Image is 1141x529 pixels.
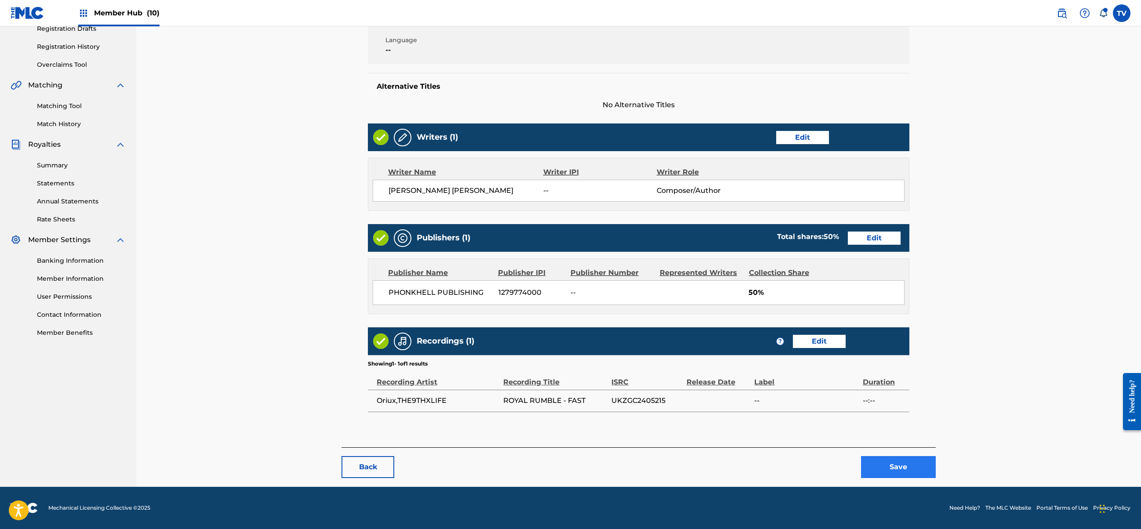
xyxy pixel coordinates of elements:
h5: Alternative Titles [377,82,901,91]
button: Back [342,456,394,478]
div: Total shares: [777,232,839,242]
span: Matching [28,80,62,91]
a: Contact Information [37,310,126,319]
div: Publisher Number [570,268,653,278]
img: Valid [373,130,389,145]
img: expand [115,80,126,91]
span: ROYAL RUMBLE - FAST [503,395,607,406]
img: search [1057,8,1067,18]
iframe: Resource Center [1116,366,1141,437]
span: -- [570,287,653,298]
span: -- [385,45,514,55]
span: Mechanical Licensing Collective © 2025 [48,504,150,512]
img: expand [115,235,126,245]
div: Collection Share [749,268,826,278]
span: (10) [147,9,160,17]
a: User Permissions [37,292,126,301]
a: The MLC Website [985,504,1031,512]
span: PHONKHELL PUBLISHING [389,287,492,298]
a: Annual Statements [37,197,126,206]
div: Publisher IPI [498,268,564,278]
img: Member Settings [11,235,21,245]
span: -- [754,395,858,406]
div: Notifications [1099,9,1108,18]
a: Portal Terms of Use [1036,504,1088,512]
a: Overclaims Tool [37,60,126,69]
div: User Menu [1113,4,1130,22]
span: UKZGC2405215 [611,395,682,406]
img: Top Rightsholders [78,8,89,18]
div: Writer Role [657,167,760,178]
span: No Alternative Titles [368,100,909,110]
span: --:-- [863,395,905,406]
a: Registration History [37,42,126,51]
a: Match History [37,120,126,129]
img: Writers [397,132,408,143]
h5: Recordings (1) [417,336,474,346]
div: Recording Title [503,368,607,388]
a: Rate Sheets [37,215,126,224]
button: Save [861,456,936,478]
img: Royalties [11,139,21,150]
a: Need Help? [949,504,980,512]
img: Publishers [397,233,408,243]
span: Language [385,36,514,45]
span: Royalties [28,139,61,150]
span: Composer/Author [657,185,760,196]
div: Recording Artist [377,368,499,388]
a: Summary [37,161,126,170]
p: Showing 1 - 1 of 1 results [368,360,428,368]
iframe: Chat Widget [1097,487,1141,529]
span: -- [543,185,657,196]
a: Matching Tool [37,101,126,111]
div: Ziehen [1100,496,1105,522]
img: Recordings [397,336,408,347]
div: Represented Writers [660,268,742,278]
a: Edit [793,335,846,348]
div: Publisher Name [388,268,491,278]
span: Oriux,THE9THXLIFE [377,395,499,406]
span: Member Settings [28,235,91,245]
a: Member Benefits [37,328,126,337]
img: Matching [11,80,22,91]
div: ISRC [611,368,682,388]
span: [PERSON_NAME] [PERSON_NAME] [389,185,543,196]
div: Help [1076,4,1094,22]
img: MLC Logo [11,7,44,19]
a: Privacy Policy [1093,504,1130,512]
span: 1279774000 [498,287,564,298]
div: Release Date [687,368,750,388]
img: Valid [373,230,389,246]
span: 50 % [824,232,839,241]
a: Edit [848,232,901,245]
div: Label [754,368,858,388]
div: Writer Name [388,167,543,178]
a: Edit [776,131,829,144]
a: Registration Drafts [37,24,126,33]
a: Member Information [37,274,126,283]
div: Chat-Widget [1097,487,1141,529]
span: 50% [749,287,904,298]
div: Duration [863,368,905,388]
div: Writer IPI [543,167,657,178]
span: Member Hub [94,8,160,18]
h5: Publishers (1) [417,233,470,243]
a: Banking Information [37,256,126,265]
img: logo [11,503,38,513]
span: ? [777,338,784,345]
h5: Writers (1) [417,132,458,142]
img: help [1079,8,1090,18]
a: Statements [37,179,126,188]
a: Public Search [1053,4,1071,22]
img: Valid [373,333,389,349]
img: expand [115,139,126,150]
